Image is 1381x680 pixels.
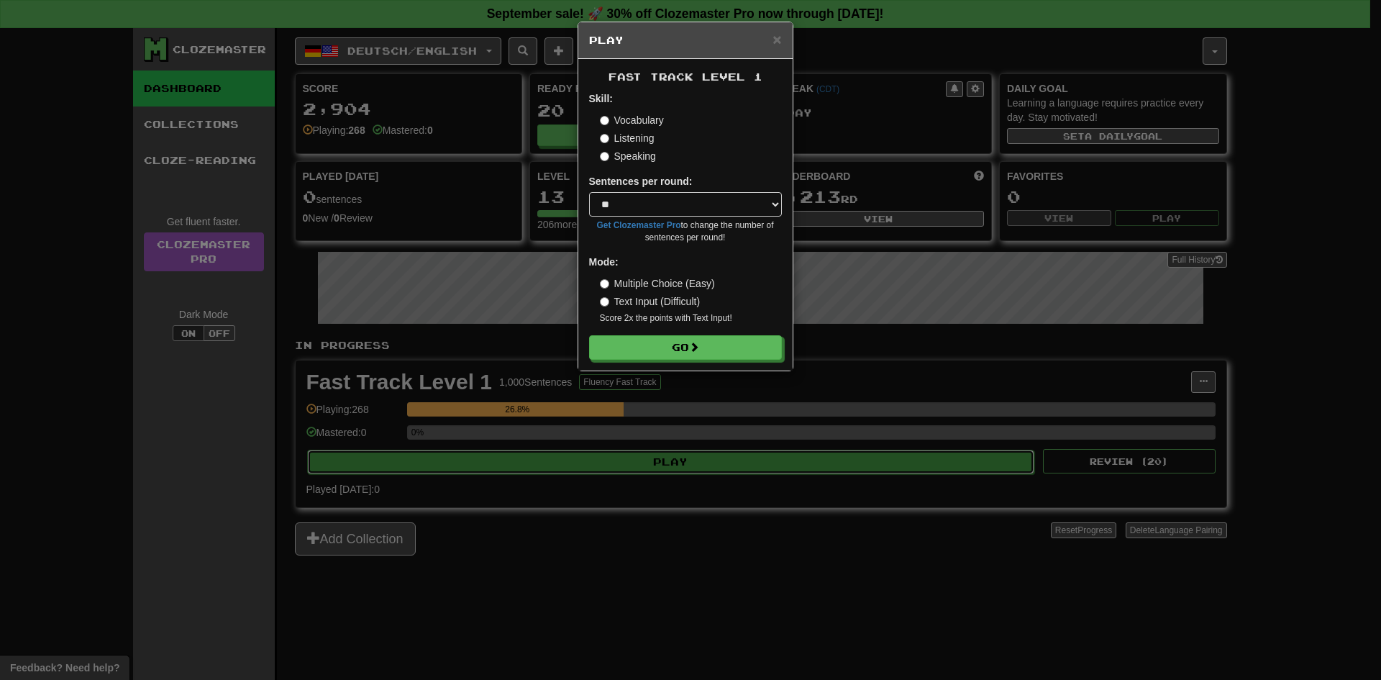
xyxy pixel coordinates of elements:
small: to change the number of sentences per round! [589,219,782,244]
label: Vocabulary [600,113,664,127]
span: × [772,31,781,47]
label: Listening [600,131,655,145]
input: Speaking [600,152,609,161]
label: Multiple Choice (Easy) [600,276,715,291]
small: Score 2x the points with Text Input ! [600,312,782,325]
input: Multiple Choice (Easy) [600,279,609,289]
a: Get Clozemaster Pro [597,220,681,230]
input: Vocabulary [600,116,609,125]
label: Sentences per round: [589,174,693,189]
strong: Skill: [589,93,613,104]
label: Speaking [600,149,656,163]
input: Text Input (Difficult) [600,297,609,307]
button: Go [589,335,782,360]
strong: Mode: [589,256,619,268]
span: Fast Track Level 1 [609,71,762,83]
input: Listening [600,134,609,143]
button: Close [772,32,781,47]
label: Text Input (Difficult) [600,294,701,309]
h5: Play [589,33,782,47]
